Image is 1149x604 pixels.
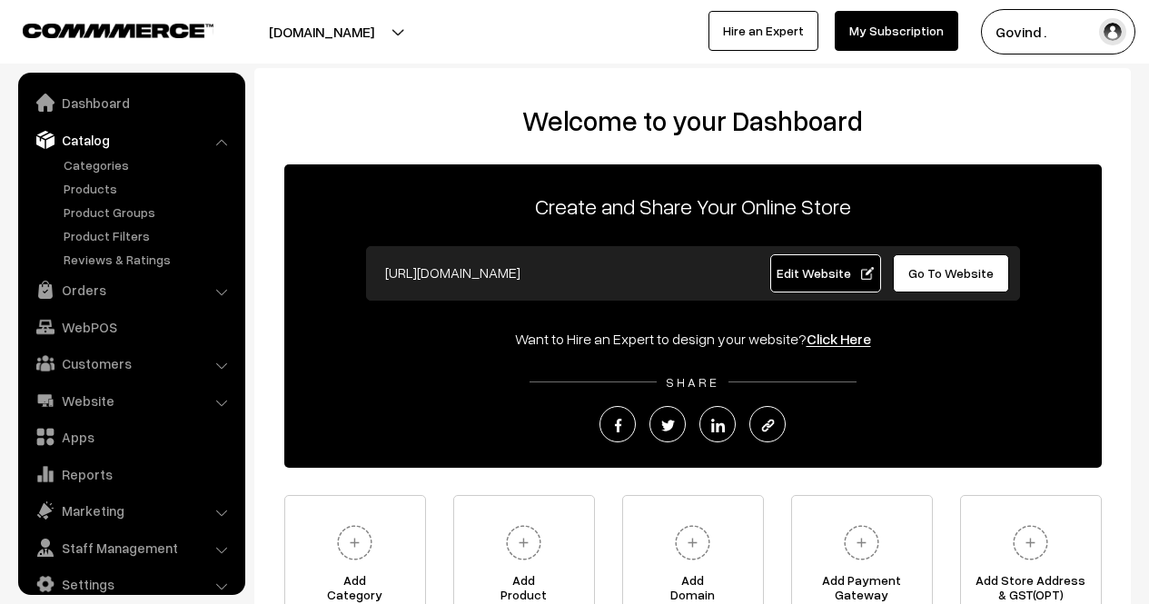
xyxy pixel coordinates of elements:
span: Edit Website [777,265,874,281]
span: Go To Website [908,265,994,281]
a: COMMMERCE [23,18,182,40]
div: Want to Hire an Expert to design your website? [284,328,1102,350]
a: Edit Website [770,254,881,292]
a: Dashboard [23,86,239,119]
button: [DOMAIN_NAME] [205,9,438,54]
a: Apps [23,421,239,453]
a: Reports [23,458,239,490]
a: WebPOS [23,311,239,343]
img: plus.svg [330,518,380,568]
img: plus.svg [668,518,718,568]
a: Hire an Expert [708,11,818,51]
a: Website [23,384,239,417]
h2: Welcome to your Dashboard [272,104,1113,137]
img: user [1099,18,1126,45]
a: Catalog [23,124,239,156]
a: Product Filters [59,226,239,245]
a: Product Groups [59,203,239,222]
a: My Subscription [835,11,958,51]
a: Categories [59,155,239,174]
img: plus.svg [837,518,887,568]
a: Staff Management [23,531,239,564]
a: Reviews & Ratings [59,250,239,269]
button: Govind . [981,9,1135,54]
a: Orders [23,273,239,306]
img: COMMMERCE [23,24,213,37]
a: Marketing [23,494,239,527]
a: Settings [23,568,239,600]
img: plus.svg [1005,518,1055,568]
span: SHARE [657,374,728,390]
a: Click Here [807,330,871,348]
a: Products [59,179,239,198]
a: Go To Website [893,254,1010,292]
a: Customers [23,347,239,380]
img: plus.svg [499,518,549,568]
p: Create and Share Your Online Store [284,190,1102,223]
